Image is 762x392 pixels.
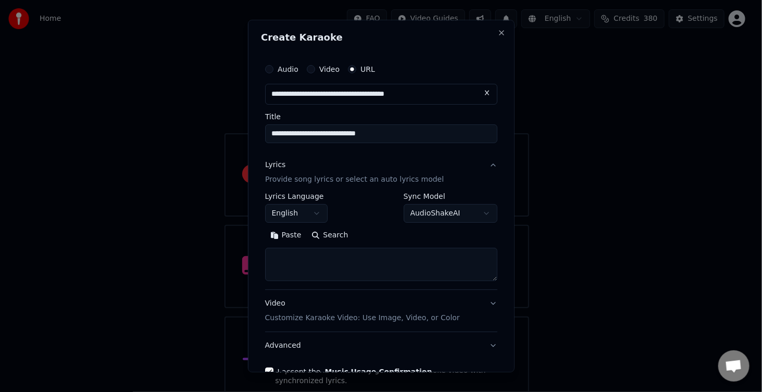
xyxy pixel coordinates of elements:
h2: Create Karaoke [261,33,502,42]
button: Paste [265,227,307,244]
label: Video [319,66,339,73]
button: Advanced [265,333,497,360]
button: I accept the [324,369,432,376]
label: Title [265,113,497,120]
label: I accept the [278,369,432,376]
button: VideoCustomize Karaoke Video: Use Image, Video, or Color [265,290,497,332]
label: Audio [278,66,298,73]
label: Lyrics Language [265,193,328,200]
div: Video [265,299,460,324]
p: Provide song lyrics or select an auto lyrics model [265,174,444,185]
button: Search [306,227,353,244]
label: URL [360,66,375,73]
button: LyricsProvide song lyrics or select an auto lyrics model [265,151,497,193]
div: LyricsProvide song lyrics or select an auto lyrics model [265,193,497,290]
label: Sync Model [404,193,497,200]
div: Lyrics [265,160,285,170]
p: Customize Karaoke Video: Use Image, Video, or Color [265,313,460,324]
